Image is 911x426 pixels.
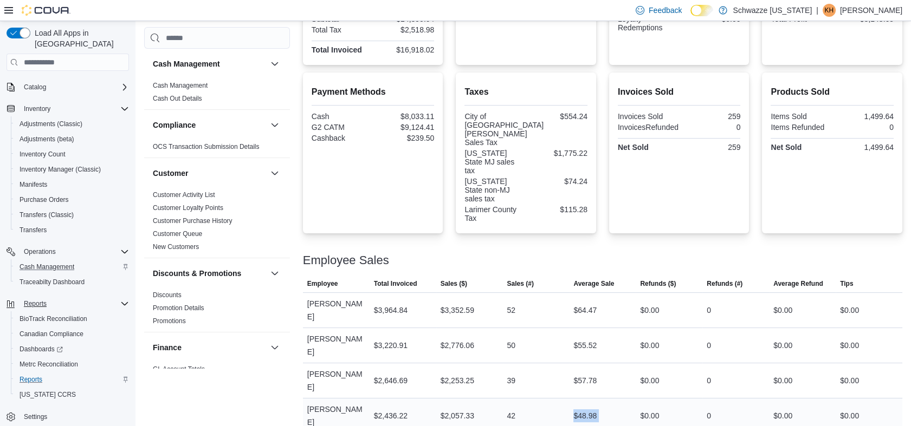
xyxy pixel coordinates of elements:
span: Canadian Compliance [20,330,83,338]
div: $0.00 [840,409,859,422]
span: Sales (#) [507,279,534,288]
div: 0 [707,374,711,387]
a: Discounts [153,291,182,299]
div: $57.78 [573,374,597,387]
div: Items Sold [771,112,830,121]
button: BioTrack Reconciliation [11,311,133,326]
div: $0.00 [640,409,659,422]
a: Purchase Orders [15,193,73,206]
span: Metrc Reconciliation [20,360,78,369]
button: Customer [268,167,281,180]
span: Dashboards [20,345,63,353]
div: Items Refunded [771,123,830,132]
button: Manifests [11,177,133,192]
a: GL Account Totals [153,365,205,373]
div: 39 [507,374,516,387]
p: | [816,4,818,17]
button: Transfers (Classic) [11,207,133,222]
div: $2,776.06 [441,339,474,352]
div: Cash [312,112,371,121]
span: Dark Mode [690,16,691,17]
button: Adjustments (Classic) [11,116,133,132]
span: Tips [840,279,853,288]
input: Dark Mode [690,5,713,16]
div: $0.00 [640,374,659,387]
span: Discounts [153,291,182,299]
span: Manifests [15,178,129,191]
div: $74.24 [528,177,587,186]
span: Load All Apps in [GEOGRAPHIC_DATA] [30,28,129,49]
span: Total Invoiced [374,279,417,288]
a: Transfers [15,224,51,237]
span: Cash Out Details [153,94,202,103]
span: Employee [307,279,338,288]
span: Sales ($) [441,279,467,288]
div: Total Tax [312,25,371,34]
div: [PERSON_NAME] [303,363,370,398]
span: Adjustments (Classic) [15,117,129,130]
button: Metrc Reconciliation [11,357,133,372]
span: Manifests [20,180,47,189]
div: 259 [681,112,740,121]
button: Reports [2,296,133,311]
span: Inventory [20,102,129,115]
div: $0.00 [773,409,792,422]
div: [PERSON_NAME] [303,293,370,327]
div: $0.00 [840,339,859,352]
strong: Net Sold [771,143,802,152]
span: Washington CCRS [15,388,129,401]
div: $0.00 [773,374,792,387]
div: Compliance [144,140,290,158]
button: Inventory [2,101,133,116]
span: Inventory Manager (Classic) [15,163,129,176]
span: Metrc Reconciliation [15,358,129,371]
div: 52 [507,304,516,317]
div: $554.24 [548,112,587,121]
a: Adjustments (Classic) [15,117,87,130]
div: 0 [835,123,894,132]
span: Transfers (Classic) [15,208,129,221]
button: Discounts & Promotions [268,267,281,280]
a: Adjustments (beta) [15,133,79,146]
span: Reports [24,299,47,308]
a: Cash Management [153,82,208,89]
span: [US_STATE] CCRS [20,390,76,399]
a: Metrc Reconciliation [15,358,82,371]
div: Loyalty Redemptions [618,15,677,32]
button: Customer [153,168,266,179]
div: $2,436.22 [374,409,408,422]
span: Adjustments (beta) [15,133,129,146]
div: 0 [707,304,711,317]
span: Average Refund [773,279,823,288]
a: Reports [15,373,47,386]
span: Cash Management [153,81,208,90]
div: Larimer County Tax [464,205,524,222]
a: Promotion Details [153,304,204,312]
div: $64.47 [573,304,597,317]
div: $55.52 [573,339,597,352]
div: 50 [507,339,516,352]
a: Customer Activity List [153,191,215,199]
h2: Invoices Sold [618,86,741,99]
div: [US_STATE] State MJ sales tax [464,149,524,175]
span: Catalog [20,81,129,94]
div: $0.00 [840,304,859,317]
button: Inventory Manager (Classic) [11,162,133,177]
span: Transfers [15,224,129,237]
button: Discounts & Promotions [153,268,266,279]
div: Invoices Sold [618,112,677,121]
h3: Cash Management [153,58,220,69]
button: Traceabilty Dashboard [11,274,133,290]
span: Reports [20,375,42,384]
a: Settings [20,410,51,423]
a: Customer Queue [153,230,202,238]
button: Canadian Compliance [11,326,133,342]
div: $0.00 [840,374,859,387]
span: Reports [15,373,129,386]
strong: Total Invoiced [312,45,362,54]
a: Canadian Compliance [15,327,88,340]
span: Customer Loyalty Points [153,204,223,212]
button: Adjustments (beta) [11,132,133,147]
span: BioTrack Reconciliation [15,312,129,325]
